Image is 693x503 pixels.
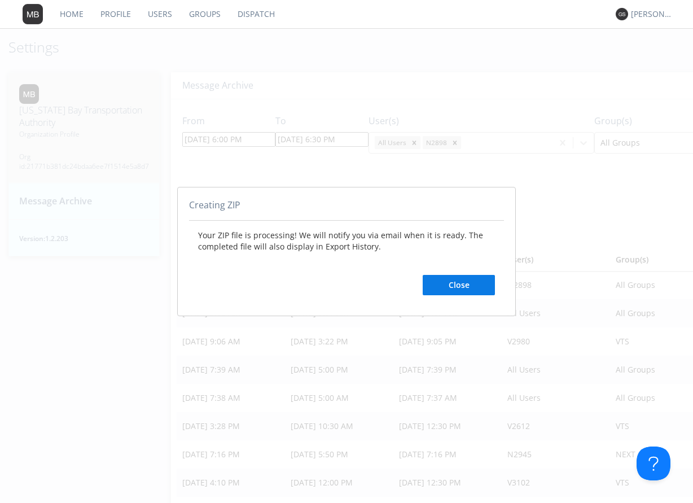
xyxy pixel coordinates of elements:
[616,8,628,20] img: 373638.png
[631,8,673,20] div: [PERSON_NAME]
[189,221,504,304] div: Your ZIP file is processing! We will notify you via email when it is ready. The completed file wi...
[423,275,495,295] button: Close
[177,187,516,317] div: abcd
[23,4,43,24] img: 373638.png
[637,447,670,480] iframe: Toggle Customer Support
[189,199,504,221] div: Creating ZIP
